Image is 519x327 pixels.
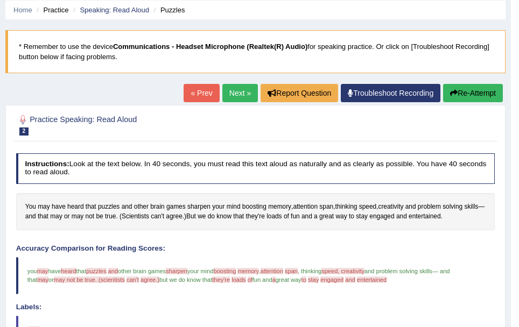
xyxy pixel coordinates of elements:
span: Click to see word definition [50,212,62,222]
span: to [301,276,306,283]
span: Click to see word definition [98,202,120,212]
span: Click to see word definition [293,202,318,212]
span: but we do know that [159,276,212,283]
span: Click to see word definition [216,212,232,222]
span: you [27,268,37,274]
span: Click to see word definition [378,202,403,212]
button: Re-Attempt [443,84,503,102]
span: Click to see word definition [72,212,83,222]
span: entertained [357,276,387,283]
span: great way [276,276,301,283]
li: Puzzles [151,5,185,15]
span: Click to see word definition [105,212,116,222]
span: stay [308,276,319,283]
span: puzzles [86,268,106,274]
a: « Prev [184,84,219,102]
span: Click to see word definition [233,212,244,222]
span: Click to see word definition [151,212,164,222]
span: Click to see word definition [319,212,334,222]
div: , , , — . ( .) . [16,193,495,230]
span: Click to see word definition [227,202,241,212]
span: Click to see word definition [301,212,312,222]
span: heard [61,268,76,274]
span: Click to see word definition [166,212,182,222]
span: a [272,276,276,283]
span: Click to see word definition [335,212,347,222]
span: Click to see word definition [349,212,354,222]
span: memory [237,268,258,274]
span: Click to see word definition [443,202,462,212]
span: Click to see word definition [198,212,206,222]
span: 2 [19,127,29,136]
span: Click to see word definition [25,212,36,222]
span: have [48,268,61,274]
span: Click to see word definition [356,212,368,222]
span: agree.) [141,276,159,283]
span: speed, creativity [321,268,364,274]
span: Click to see word definition [418,202,441,212]
span: Click to see word definition [187,202,211,212]
span: Click to see word definition [122,202,132,212]
span: sharpen [166,268,187,274]
span: Click to see word definition [268,202,291,212]
span: of [248,276,253,283]
span: Click to see word definition [208,212,215,222]
li: Practice [34,5,68,15]
span: Click to see word definition [212,202,225,212]
a: Speaking: Read Aloud [80,6,149,14]
span: fun and [253,276,272,283]
span: Click to see word definition [67,202,83,212]
h4: Labels: [16,303,495,311]
span: boosting [214,268,236,274]
span: Click to see word definition [166,202,186,212]
blockquote: * Remember to use the device for speaking practice. Or click on [Troubleshoot Recording] button b... [5,30,506,73]
span: and problem solving skills [364,268,432,274]
span: that [76,268,86,274]
span: Click to see word definition [246,212,264,222]
span: Click to see word definition [64,212,70,222]
span: Click to see word definition [335,202,357,212]
span: may [37,276,48,283]
span: Click to see word definition [25,202,36,212]
span: or [48,276,54,283]
a: Next » [222,84,258,102]
span: , thinking [298,268,321,274]
span: Click to see word definition [314,212,318,222]
span: may not be true. (scientists [54,276,125,283]
span: Click to see word definition [319,202,333,212]
span: Click to see word definition [150,202,164,212]
span: other brain games [118,268,166,274]
h4: Accuracy Comparison for Reading Scores: [16,245,495,253]
span: Click to see word definition [52,202,66,212]
a: Troubleshoot Recording [341,84,440,102]
span: Click to see word definition [359,202,376,212]
h4: Look at the text below. In 40 seconds, you must read this text aloud as naturally and as clearly ... [16,153,495,184]
span: and [345,276,355,283]
span: your mind [187,268,214,274]
span: Click to see word definition [134,202,149,212]
span: span [285,268,298,274]
span: attention [261,268,283,274]
span: Click to see word definition [409,212,441,222]
span: Click to see word definition [266,212,282,222]
span: Click to see word definition [369,212,394,222]
span: loads [232,276,246,283]
span: they're [212,276,230,283]
span: Click to see word definition [396,212,407,222]
span: and [108,268,118,274]
span: Click to see word definition [38,202,50,212]
span: Click to see word definition [464,202,478,212]
span: Click to see word definition [96,212,103,222]
span: Click to see word definition [38,212,48,222]
span: — [432,268,438,274]
span: Click to see word definition [405,202,416,212]
span: Click to see word definition [284,212,289,222]
b: Instructions: [25,160,69,168]
span: , [258,268,260,274]
span: Click to see word definition [122,212,149,222]
b: Communications - Headset Microphone (Realtek(R) Audio) [113,42,307,51]
a: Home [13,6,32,14]
span: Click to see word definition [186,212,196,222]
span: may [37,268,48,274]
span: Click to see word definition [291,212,300,222]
